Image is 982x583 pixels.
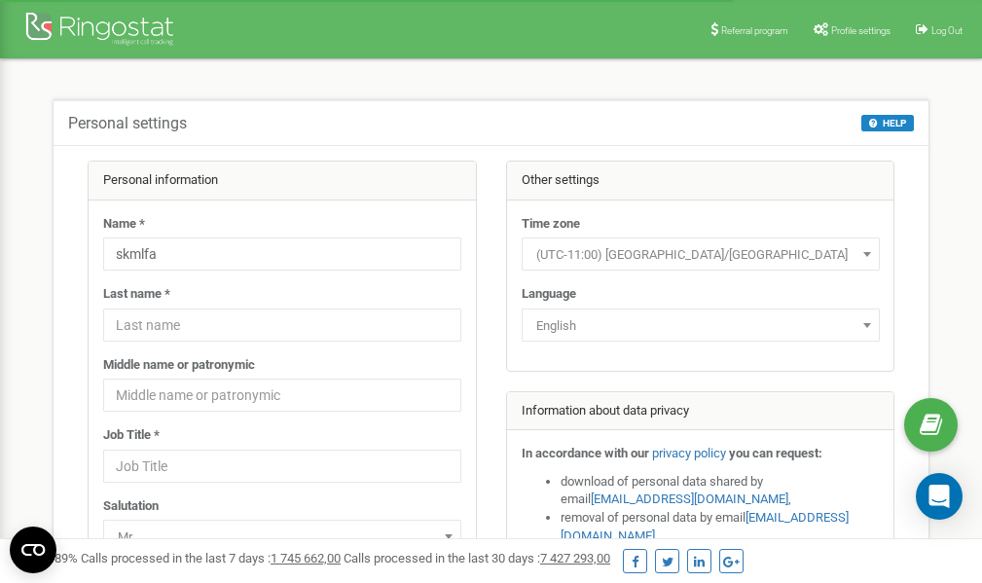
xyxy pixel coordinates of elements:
[103,309,461,342] input: Last name
[522,285,576,304] label: Language
[931,25,963,36] span: Log Out
[10,527,56,573] button: Open CMP widget
[271,551,341,565] u: 1 745 662,00
[591,492,788,506] a: [EMAIL_ADDRESS][DOMAIN_NAME]
[721,25,788,36] span: Referral program
[522,309,880,342] span: English
[103,285,170,304] label: Last name *
[652,446,726,460] a: privacy policy
[507,162,894,200] div: Other settings
[103,215,145,234] label: Name *
[522,446,649,460] strong: In accordance with our
[528,241,873,269] span: (UTC-11:00) Pacific/Midway
[103,237,461,271] input: Name
[831,25,891,36] span: Profile settings
[916,473,963,520] div: Open Intercom Messenger
[507,392,894,431] div: Information about data privacy
[561,473,880,509] li: download of personal data shared by email ,
[103,520,461,553] span: Mr.
[81,551,341,565] span: Calls processed in the last 7 days :
[540,551,610,565] u: 7 427 293,00
[344,551,610,565] span: Calls processed in the last 30 days :
[103,450,461,483] input: Job Title
[110,524,455,551] span: Mr.
[561,509,880,545] li: removal of personal data by email ,
[522,237,880,271] span: (UTC-11:00) Pacific/Midway
[103,379,461,412] input: Middle name or patronymic
[103,497,159,516] label: Salutation
[89,162,476,200] div: Personal information
[68,115,187,132] h5: Personal settings
[528,312,873,340] span: English
[522,215,580,234] label: Time zone
[861,115,914,131] button: HELP
[729,446,822,460] strong: you can request:
[103,356,255,375] label: Middle name or patronymic
[103,426,160,445] label: Job Title *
